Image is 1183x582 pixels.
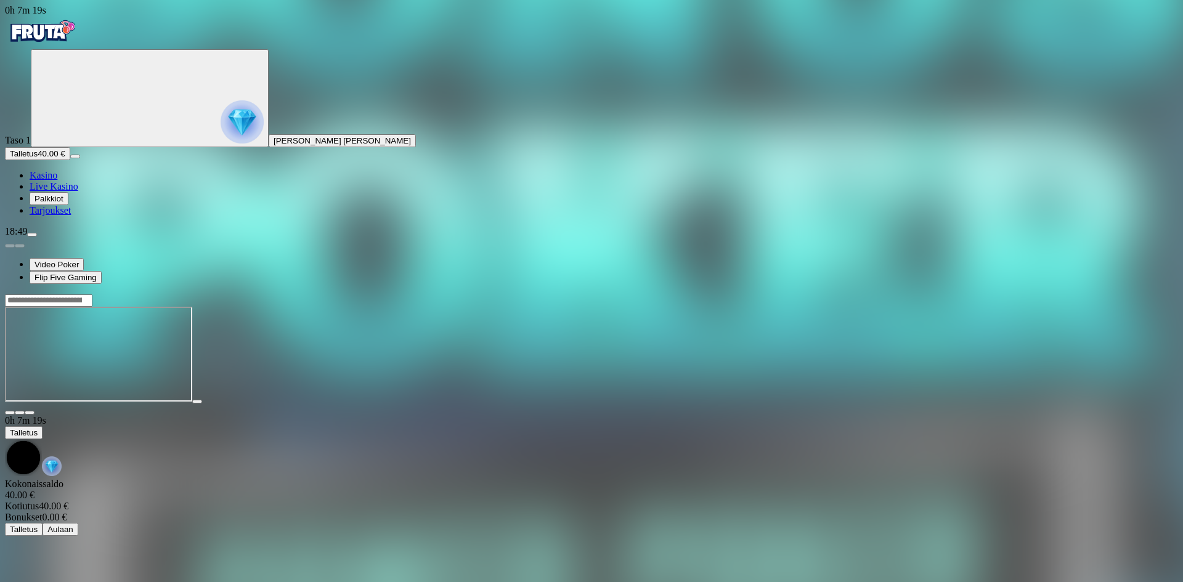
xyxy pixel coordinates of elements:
span: user session time [5,415,46,426]
button: fullscreen icon [25,411,35,414]
input: Search [5,294,92,307]
button: [PERSON_NAME] [PERSON_NAME] [269,134,416,147]
button: close icon [5,411,15,414]
button: chevron-down icon [15,411,25,414]
span: Talletus [10,428,38,437]
span: Talletus [10,149,38,158]
button: reward iconPalkkiot [30,192,68,205]
button: Talletus [5,523,43,536]
a: poker-chip iconLive Kasino [30,181,78,192]
button: prev slide [5,244,15,248]
button: next slide [15,244,25,248]
span: Kotiutus [5,501,39,511]
button: play icon [192,400,202,403]
button: Flip Five Gaming [30,271,102,284]
img: Fruta [5,16,79,47]
button: menu [27,233,37,236]
a: diamond iconKasino [30,170,57,180]
nav: Primary [5,16,1178,216]
span: Flip Five Gaming [35,273,97,282]
span: Palkkiot [35,194,63,203]
div: 40.00 € [5,490,1178,501]
button: Talletusplus icon40.00 € [5,147,70,160]
span: Aulaan [47,525,73,534]
span: Tarjoukset [30,205,71,216]
div: 0.00 € [5,512,1178,523]
span: [PERSON_NAME] [PERSON_NAME] [274,136,411,145]
div: 40.00 € [5,501,1178,512]
span: Kasino [30,170,57,180]
button: reward progress [31,49,269,147]
span: Talletus [10,525,38,534]
img: reward progress [221,100,264,143]
button: Aulaan [43,523,78,536]
div: Game menu [5,415,1178,479]
span: Live Kasino [30,181,78,192]
span: 40.00 € [38,149,65,158]
span: Bonukset [5,512,42,522]
a: Fruta [5,38,79,49]
a: gift-inverted iconTarjoukset [30,205,71,216]
span: Taso 1 [5,135,31,145]
span: Video Poker [35,260,79,269]
span: 18:49 [5,226,27,236]
button: Talletus [5,426,43,439]
div: Kokonaissaldo [5,479,1178,501]
button: Video Poker [30,258,84,271]
iframe: Bonus Poker - Power Poker [5,307,192,402]
span: user session time [5,5,46,15]
img: reward-icon [42,456,62,476]
button: menu [70,155,80,158]
div: Game menu content [5,479,1178,536]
